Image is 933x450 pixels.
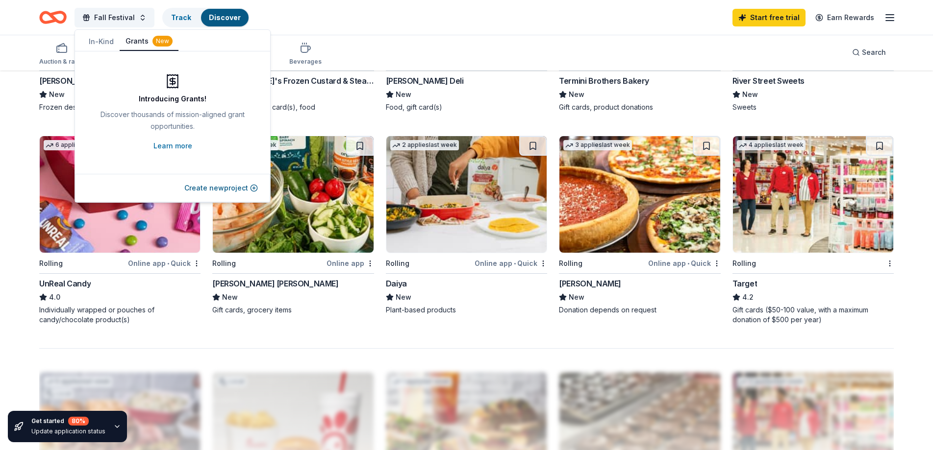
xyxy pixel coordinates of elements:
[31,427,105,435] div: Update application status
[222,291,238,303] span: New
[39,38,84,71] button: Auction & raffle
[289,38,322,71] button: Beverages
[390,140,459,150] div: 2 applies last week
[39,102,201,112] div: Frozen desserts, gift card(s), merchandise
[386,278,407,289] div: Daiya
[212,75,374,87] div: [PERSON_NAME]'s Frozen Custard & Steakburgers
[396,291,411,303] span: New
[386,305,547,315] div: Plant-based products
[49,291,60,303] span: 4.0
[152,36,173,47] div: New
[563,140,632,150] div: 3 applies last week
[40,136,200,253] img: Image for UnReal Candy
[559,75,649,87] div: Termini Brothers Bakery
[39,6,67,29] a: Home
[212,278,338,289] div: [PERSON_NAME] [PERSON_NAME]
[733,136,893,253] img: Image for Target
[184,182,258,194] button: Create newproject
[742,291,754,303] span: 4.2
[559,305,720,315] div: Donation depends on request
[386,102,547,112] div: Food, gift card(s)
[732,9,806,26] a: Start free trial
[162,8,250,27] button: TrackDiscover
[732,305,894,325] div: Gift cards ($50-100 value, with a maximum donation of $500 per year)
[648,257,721,269] div: Online app Quick
[559,136,720,315] a: Image for Giordano's3 applieslast weekRollingOnline app•Quick[PERSON_NAME]NewDonation depends on ...
[39,136,201,325] a: Image for UnReal Candy6 applieslast weekRollingOnline app•QuickUnReal Candy4.0Individually wrappe...
[569,291,584,303] span: New
[212,102,374,112] div: Gift basket(s), gift card(s), food
[732,102,894,112] div: Sweets
[809,9,880,26] a: Earn Rewards
[687,260,689,267] span: •
[39,278,91,289] div: UnReal Candy
[386,258,409,269] div: Rolling
[39,305,201,325] div: Individually wrapped or pouches of candy/chocolate product(s)
[128,257,201,269] div: Online app Quick
[386,136,547,253] img: Image for Daiya
[75,8,154,27] button: Fall Festival
[209,13,241,22] a: Discover
[559,278,621,289] div: [PERSON_NAME]
[49,89,65,100] span: New
[31,417,105,426] div: Get started
[289,58,322,66] div: Beverages
[171,13,191,22] a: Track
[559,258,582,269] div: Rolling
[213,136,373,253] img: Image for Harris Teeter
[327,257,374,269] div: Online app
[732,136,894,325] a: Image for Target4 applieslast weekRollingTarget4.2Gift cards ($50-100 value, with a maximum donat...
[559,136,720,253] img: Image for Giordano's
[569,89,584,100] span: New
[732,258,756,269] div: Rolling
[39,258,63,269] div: Rolling
[844,43,894,62] button: Search
[386,75,464,87] div: [PERSON_NAME] Deli
[559,102,720,112] div: Gift cards, product donations
[212,305,374,315] div: Gift cards, grocery items
[139,93,206,105] div: Introducing Grants!
[94,12,135,24] span: Fall Festival
[514,260,516,267] span: •
[39,75,101,87] div: [PERSON_NAME]
[95,109,251,136] div: Discover thousands of mission-aligned grant opportunities.
[83,33,120,50] button: In-Kind
[39,58,84,66] div: Auction & raffle
[475,257,547,269] div: Online app Quick
[153,140,192,152] a: Learn more
[212,258,236,269] div: Rolling
[742,89,758,100] span: New
[732,278,757,289] div: Target
[167,260,169,267] span: •
[212,136,374,315] a: Image for Harris Teeter1 applylast weekRollingOnline app[PERSON_NAME] [PERSON_NAME]NewGift cards,...
[44,140,112,150] div: 6 applies last week
[68,417,89,426] div: 80 %
[396,89,411,100] span: New
[120,32,178,51] button: Grants
[386,136,547,315] a: Image for Daiya2 applieslast weekRollingOnline app•QuickDaiyaNewPlant-based products
[732,75,805,87] div: River Street Sweets
[737,140,806,150] div: 4 applies last week
[862,47,886,58] span: Search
